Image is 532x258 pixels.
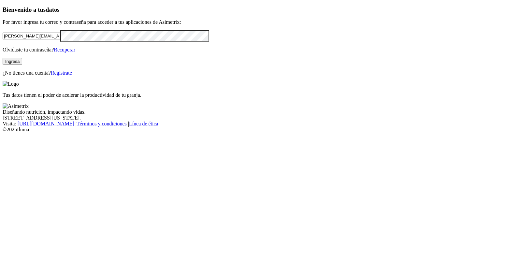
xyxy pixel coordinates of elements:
p: Tus datos tienen el poder de acelerar la productividad de tu granja. [3,92,529,98]
a: Recuperar [54,47,75,52]
p: ¿No tienes una cuenta? [3,70,529,76]
div: [STREET_ADDRESS][US_STATE]. [3,115,529,121]
p: Olvidaste tu contraseña? [3,47,529,53]
img: Asimetrix [3,103,29,109]
div: Diseñando nutrición, impactando vidas. [3,109,529,115]
button: Ingresa [3,58,22,65]
div: © 2025 Iluma [3,127,529,133]
span: datos [46,6,60,13]
img: Logo [3,81,19,87]
input: Tu correo [3,33,60,39]
a: Línea de ética [129,121,158,126]
div: Visita : | | [3,121,529,127]
p: Por favor ingresa tu correo y contraseña para acceder a tus aplicaciones de Asimetrix: [3,19,529,25]
a: Términos y condiciones [77,121,127,126]
h3: Bienvenido a tus [3,6,529,13]
a: Regístrate [51,70,72,76]
a: [URL][DOMAIN_NAME] [18,121,74,126]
